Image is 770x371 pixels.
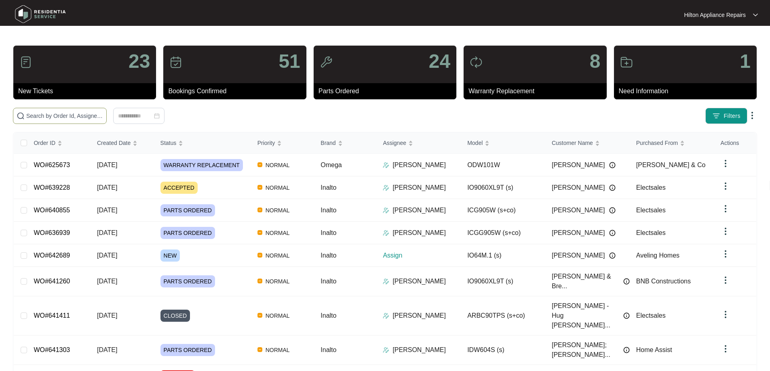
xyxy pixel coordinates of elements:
[623,347,630,353] img: Info icon
[721,249,730,259] img: dropdown arrow
[753,13,758,17] img: dropdown arrow
[721,181,730,191] img: dropdown arrow
[461,244,545,267] td: IO64M.1 (s)
[34,207,70,214] a: WO#640855
[18,86,156,96] p: New Tickets
[97,278,117,285] span: [DATE]
[609,162,616,168] img: Info icon
[461,296,545,335] td: ARBC90TPS (s+co)
[34,252,70,259] a: WO#642689
[257,138,275,147] span: Priority
[552,160,605,170] span: [PERSON_NAME]
[34,138,55,147] span: Order ID
[97,184,117,191] span: [DATE]
[257,208,262,212] img: Vercel Logo
[619,86,757,96] p: Need Information
[17,112,25,120] img: search-icon
[257,162,262,167] img: Vercel Logo
[392,228,446,238] p: [PERSON_NAME]
[552,183,605,193] span: [PERSON_NAME]
[636,278,691,285] span: BNB Constructions
[257,230,262,235] img: Vercel Logo
[262,183,293,193] span: NORMAL
[34,161,70,168] a: WO#625673
[97,138,131,147] span: Created Date
[609,184,616,191] img: Info icon
[467,138,483,147] span: Model
[620,56,633,69] img: icon
[160,344,215,356] span: PARTS ORDERED
[429,52,450,71] p: 24
[320,56,333,69] img: icon
[461,335,545,365] td: IDW604S (s)
[262,345,293,355] span: NORMAL
[160,204,215,216] span: PARTS ORDERED
[376,132,461,154] th: Assignee
[321,278,336,285] span: Inalto
[321,312,336,319] span: Inalto
[19,56,32,69] img: icon
[461,176,545,199] td: IO9060XL9T (s)
[154,132,251,154] th: Status
[392,205,446,215] p: [PERSON_NAME]
[383,138,406,147] span: Assignee
[257,313,262,318] img: Vercel Logo
[160,310,190,322] span: CLOSED
[392,160,446,170] p: [PERSON_NAME]
[609,252,616,259] img: Info icon
[636,252,679,259] span: Aveling Homes
[319,86,456,96] p: Parts Ordered
[321,207,336,214] span: Inalto
[251,132,314,154] th: Priority
[552,272,619,291] span: [PERSON_NAME] & Bre...
[721,226,730,236] img: dropdown arrow
[257,253,262,258] img: Vercel Logo
[321,252,336,259] span: Inalto
[636,184,666,191] span: Electsales
[97,252,117,259] span: [DATE]
[34,346,70,353] a: WO#641303
[724,112,740,120] span: Filters
[461,267,545,296] td: IO9060XL9T (s)
[27,132,91,154] th: Order ID
[636,346,672,353] span: Home Assist
[552,340,619,360] span: [PERSON_NAME]; [PERSON_NAME]...
[721,204,730,214] img: dropdown arrow
[160,138,177,147] span: Status
[97,161,117,168] span: [DATE]
[392,345,446,355] p: [PERSON_NAME]
[636,161,706,168] span: [PERSON_NAME] & Co
[97,312,117,319] span: [DATE]
[262,277,293,286] span: NORMAL
[321,346,336,353] span: Inalto
[392,277,446,286] p: [PERSON_NAME]
[468,86,606,96] p: Warranty Replacement
[314,132,376,154] th: Brand
[97,207,117,214] span: [DATE]
[552,228,605,238] span: [PERSON_NAME]
[461,199,545,222] td: ICG905W (s+co)
[34,229,70,236] a: WO#636939
[383,251,461,260] p: Assign
[705,108,747,124] button: filter iconFilters
[383,207,389,214] img: Assigner Icon
[262,228,293,238] span: NORMAL
[552,301,619,330] span: [PERSON_NAME] - Hug [PERSON_NAME]...
[34,312,70,319] a: WO#641411
[262,205,293,215] span: NORMAL
[721,310,730,319] img: dropdown arrow
[26,111,103,120] input: Search by Order Id, Assignee Name, Customer Name, Brand and Model
[160,249,180,262] span: NEW
[12,2,69,26] img: residentia service logo
[160,182,198,194] span: ACCEPTED
[740,52,751,71] p: 1
[461,132,545,154] th: Model
[129,52,150,71] p: 23
[97,346,117,353] span: [DATE]
[34,278,70,285] a: WO#641260
[160,275,215,287] span: PARTS ORDERED
[160,227,215,239] span: PARTS ORDERED
[262,160,293,170] span: NORMAL
[470,56,483,69] img: icon
[636,229,666,236] span: Electsales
